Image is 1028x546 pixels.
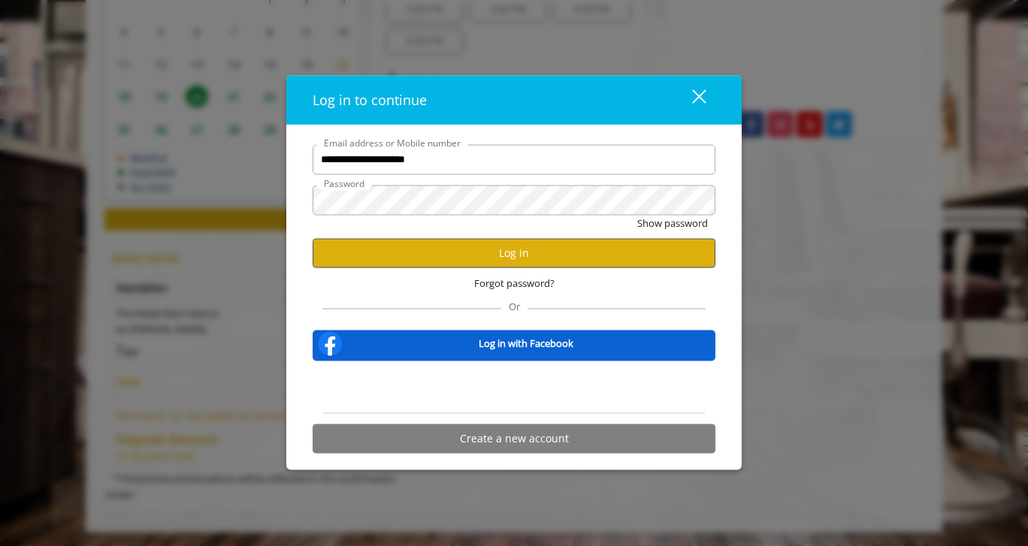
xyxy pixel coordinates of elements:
[675,89,705,111] div: close dialog
[313,238,715,267] button: Log in
[474,275,555,291] span: Forgot password?
[664,84,715,115] button: close dialog
[637,215,708,231] button: Show password
[313,424,715,453] button: Create a new account
[501,299,528,312] span: Or
[316,135,468,149] label: Email address or Mobile number
[479,336,573,351] b: Log in with Facebook
[313,90,427,108] span: Log in to continue
[313,144,715,174] input: Email address or Mobile number
[438,370,591,403] iframe: Sign in with Google Button
[316,176,372,190] label: Password
[315,328,345,358] img: facebook-logo
[313,185,715,215] input: Password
